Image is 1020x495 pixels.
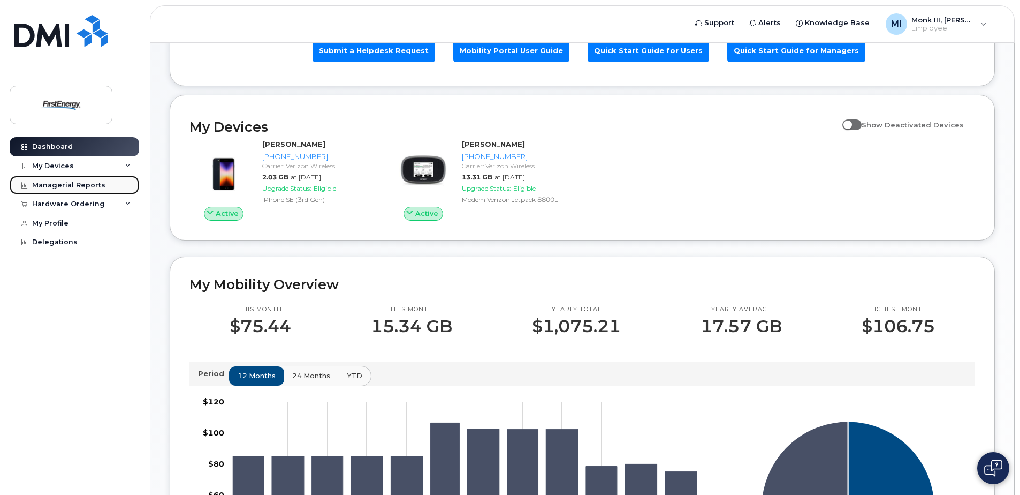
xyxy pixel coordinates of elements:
[371,305,452,314] p: This month
[189,119,837,135] h2: My Devices
[758,18,781,28] span: Alerts
[532,305,621,314] p: Yearly total
[701,317,782,336] p: 17.57 GB
[189,276,975,292] h2: My Mobility Overview
[371,317,452,336] p: 15.34 GB
[842,115,851,123] input: Show Deactivated Devices
[788,12,877,34] a: Knowledge Base
[862,305,935,314] p: Highest month
[911,16,976,24] span: Monk III, [PERSON_NAME]
[262,173,288,181] span: 2.03 GB
[389,139,576,221] a: Active[PERSON_NAME][PHONE_NUMBER]Carrier: Verizon Wireless13.31 GBat [DATE]Upgrade Status:Eligibl...
[230,305,291,314] p: This month
[262,195,372,204] div: iPhone SE (3rd Gen)
[203,429,224,438] tspan: $100
[198,369,229,379] p: Period
[189,139,376,221] a: Active[PERSON_NAME][PHONE_NUMBER]Carrier: Verizon Wireless2.03 GBat [DATE]Upgrade Status:Eligible...
[588,39,709,62] a: Quick Start Guide for Users
[216,208,239,219] span: Active
[398,145,449,196] img: image20231002-3703462-zs44o9.jpeg
[415,208,438,219] span: Active
[862,121,964,129] span: Show Deactivated Devices
[208,460,224,469] tspan: $80
[462,184,511,192] span: Upgrade Status:
[462,173,492,181] span: 13.31 GB
[347,371,362,381] span: YTD
[462,161,572,170] div: Carrier: Verizon Wireless
[862,317,935,336] p: $106.75
[513,184,536,192] span: Eligible
[494,173,525,181] span: at [DATE]
[878,13,994,35] div: Monk III, Richard W
[891,18,902,31] span: MI
[742,12,788,34] a: Alerts
[462,195,572,204] div: Modem Verizon Jetpack 8800L
[198,145,249,196] img: image20231002-3703462-1angbar.jpeg
[453,39,569,62] a: Mobility Portal User Guide
[727,39,865,62] a: Quick Start Guide for Managers
[313,39,435,62] a: Submit a Helpdesk Request
[262,140,325,148] strong: [PERSON_NAME]
[292,371,330,381] span: 24 months
[462,140,525,148] strong: [PERSON_NAME]
[911,24,976,33] span: Employee
[262,161,372,170] div: Carrier: Verizon Wireless
[262,152,372,162] div: [PHONE_NUMBER]
[805,18,870,28] span: Knowledge Base
[314,184,336,192] span: Eligible
[984,460,1002,477] img: Open chat
[532,317,621,336] p: $1,075.21
[462,152,572,162] div: [PHONE_NUMBER]
[203,397,224,407] tspan: $120
[230,317,291,336] p: $75.44
[704,18,734,28] span: Support
[701,305,782,314] p: Yearly average
[688,12,742,34] a: Support
[291,173,321,181] span: at [DATE]
[262,184,311,192] span: Upgrade Status:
